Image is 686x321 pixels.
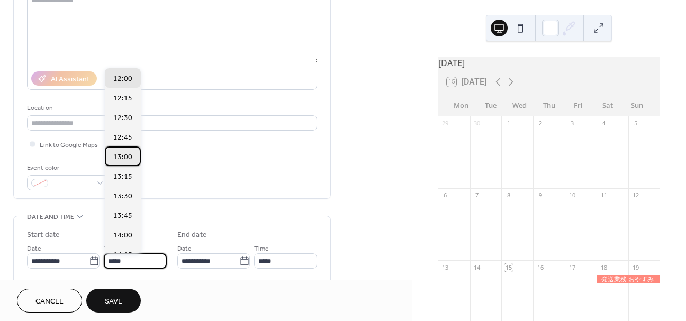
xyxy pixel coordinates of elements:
[504,191,512,199] div: 8
[504,263,512,271] div: 15
[40,140,98,151] span: Link to Google Maps
[564,95,593,116] div: Fri
[113,210,132,222] span: 13:45
[536,191,544,199] div: 9
[568,263,576,271] div: 17
[254,243,269,254] span: Time
[104,243,119,254] span: Time
[476,95,505,116] div: Tue
[438,57,660,69] div: [DATE]
[597,275,660,284] div: 発送業務 おやすみ
[600,191,608,199] div: 11
[27,103,315,114] div: Location
[17,289,82,313] button: Cancel
[105,296,122,307] span: Save
[568,191,576,199] div: 10
[504,120,512,127] div: 1
[622,95,652,116] div: Sun
[113,230,132,241] span: 14:00
[27,212,74,223] span: Date and time
[631,120,639,127] div: 5
[631,191,639,199] div: 12
[113,152,132,163] span: 13:00
[441,263,449,271] div: 13
[113,93,132,104] span: 12:15
[600,263,608,271] div: 18
[505,95,534,116] div: Wed
[441,120,449,127] div: 29
[536,120,544,127] div: 2
[35,296,64,307] span: Cancel
[600,120,608,127] div: 4
[113,191,132,202] span: 13:30
[536,263,544,271] div: 16
[473,191,481,199] div: 7
[113,74,132,85] span: 12:00
[177,243,192,254] span: Date
[473,263,481,271] div: 14
[113,171,132,182] span: 13:15
[631,263,639,271] div: 19
[113,250,132,261] span: 14:15
[593,95,622,116] div: Sat
[86,289,141,313] button: Save
[447,95,476,116] div: Mon
[473,120,481,127] div: 30
[27,243,41,254] span: Date
[27,162,106,173] div: Event color
[535,95,564,116] div: Thu
[113,113,132,124] span: 12:30
[441,191,449,199] div: 6
[177,230,207,241] div: End date
[27,230,60,241] div: Start date
[568,120,576,127] div: 3
[113,132,132,143] span: 12:45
